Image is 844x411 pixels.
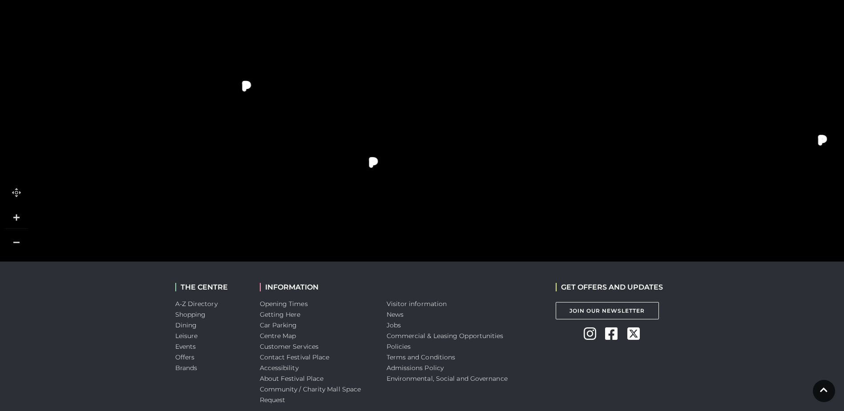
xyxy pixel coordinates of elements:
[175,321,197,329] a: Dining
[260,375,324,383] a: About Festival Place
[260,385,361,404] a: Community / Charity Mall Space Request
[175,364,198,372] a: Brands
[387,375,508,383] a: Environmental, Social and Governance
[387,321,401,329] a: Jobs
[260,364,299,372] a: Accessibility
[260,310,301,318] a: Getting Here
[387,310,404,318] a: News
[556,302,659,319] a: Join Our Newsletter
[260,321,297,329] a: Car Parking
[260,332,296,340] a: Centre Map
[175,283,246,291] h2: THE CENTRE
[175,310,206,318] a: Shopping
[387,353,456,361] a: Terms and Conditions
[175,353,195,361] a: Offers
[260,342,319,351] a: Customer Services
[387,342,411,351] a: Policies
[260,283,373,291] h2: INFORMATION
[556,283,663,291] h2: GET OFFERS AND UPDATES
[175,332,198,340] a: Leisure
[175,300,218,308] a: A-Z Directory
[387,300,447,308] a: Visitor information
[260,353,330,361] a: Contact Festival Place
[387,364,444,372] a: Admissions Policy
[260,300,308,308] a: Opening Times
[387,332,504,340] a: Commercial & Leasing Opportunities
[175,342,196,351] a: Events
